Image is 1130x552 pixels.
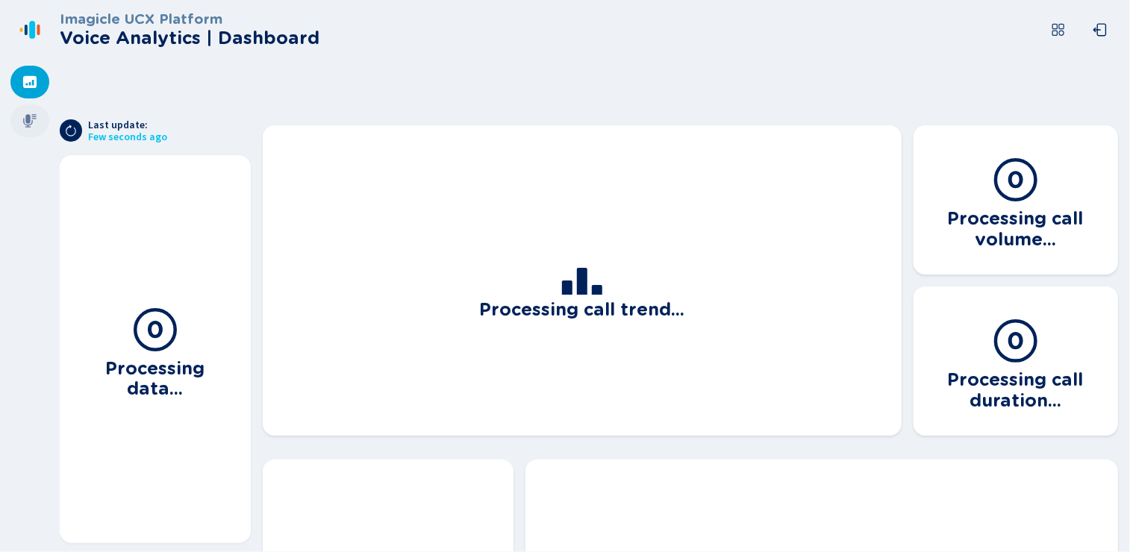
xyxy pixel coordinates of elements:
[22,113,37,128] svg: mic-fill
[479,295,684,320] h3: Processing call trend...
[10,66,49,98] div: Dashboard
[88,119,167,131] span: Last update:
[78,354,233,399] h3: Processing data...
[22,75,37,90] svg: dashboard-filled
[10,104,49,137] div: Recordings
[931,365,1101,410] h3: Processing call duration...
[65,125,77,137] svg: arrow-clockwise
[60,28,319,48] h2: Voice Analytics | Dashboard
[931,204,1101,249] h3: Processing call volume...
[1093,22,1108,37] svg: box-arrow-left
[88,131,167,143] span: Few seconds ago
[60,11,319,28] h3: Imagicle UCX Platform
